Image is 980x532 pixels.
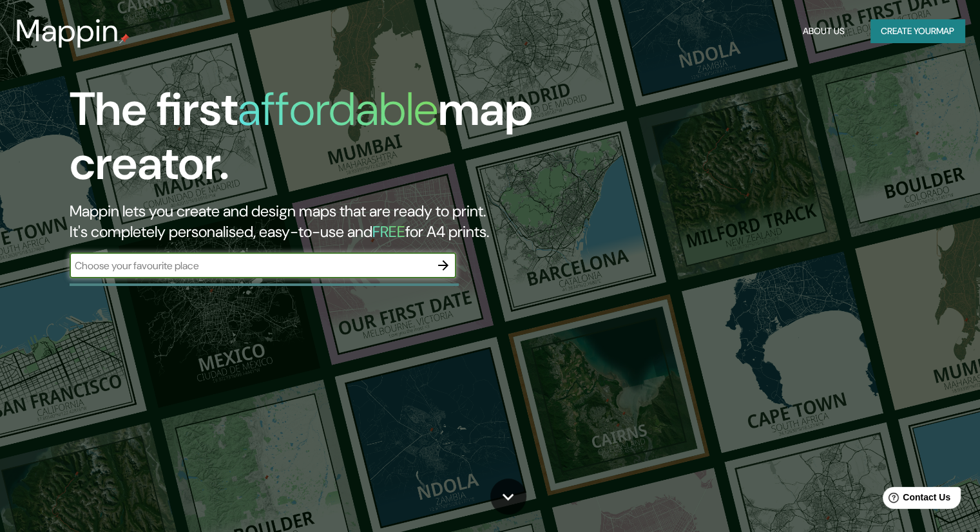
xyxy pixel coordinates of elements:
[70,258,430,273] input: Choose your favourite place
[798,19,850,43] button: About Us
[70,201,560,242] h2: Mappin lets you create and design maps that are ready to print. It's completely personalised, eas...
[372,222,405,242] h5: FREE
[119,33,130,44] img: mappin-pin
[238,79,438,139] h1: affordable
[70,82,560,201] h1: The first map creator.
[870,19,965,43] button: Create yourmap
[15,13,119,49] h3: Mappin
[865,482,966,518] iframe: Help widget launcher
